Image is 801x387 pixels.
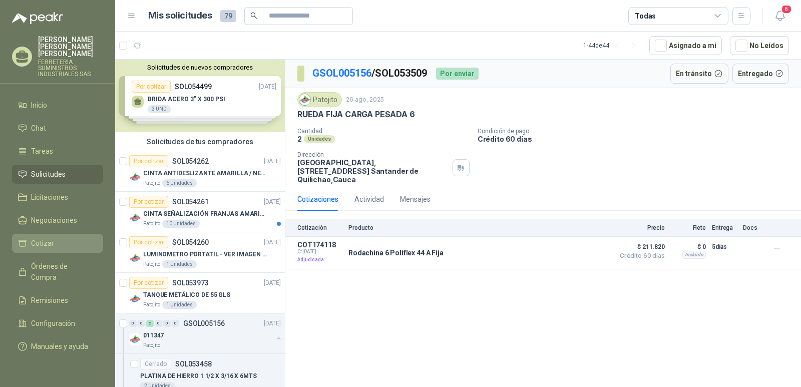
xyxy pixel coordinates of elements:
p: [DATE] [264,157,281,166]
a: Por cotizarSOL054260[DATE] Company LogoLUMINOMETRO PORTATIL - VER IMAGEN ADJUNTAPatojito1 Unidades [115,232,285,273]
button: Solicitudes de nuevos compradores [119,64,281,71]
p: [DATE] [264,319,281,328]
a: Cotizar [12,234,103,253]
span: Crédito 60 días [615,253,665,259]
p: [DATE] [264,278,281,288]
div: Solicitudes de tus compradores [115,132,285,151]
p: Crédito 60 días [478,135,797,143]
a: Por cotizarSOL053973[DATE] Company LogoTANQUE METÁLICO DE 55 GLSPatojito1 Unidades [115,273,285,313]
a: Negociaciones [12,211,103,230]
a: 0 0 2 0 0 0 GSOL005156[DATE] Company Logo011347Patojito [129,317,283,349]
p: 5 días [712,241,737,253]
a: Tareas [12,142,103,161]
a: Por cotizarSOL054261[DATE] Company LogoCINTA SEÑALIZACIÓN FRANJAS AMARILLAS NEGRAPatojito10 Unidades [115,192,285,232]
div: 0 [138,320,145,327]
p: Patojito [143,260,160,268]
div: Por cotizar [129,277,168,289]
p: Producto [348,224,609,231]
button: Entregado [732,64,789,84]
div: 0 [163,320,171,327]
p: LUMINOMETRO PORTATIL - VER IMAGEN ADJUNTA [143,250,268,259]
p: Condición de pago [478,128,797,135]
span: Remisiones [31,295,68,306]
img: Logo peakr [12,12,63,24]
div: Por cotizar [129,196,168,208]
div: 10 Unidades [162,220,200,228]
p: [DATE] [264,238,281,247]
a: Órdenes de Compra [12,257,103,287]
img: Company Logo [129,171,141,183]
div: Cotizaciones [297,194,338,205]
span: Órdenes de Compra [31,261,94,283]
p: Precio [615,224,665,231]
p: SOL053458 [175,360,212,367]
p: Patojito [143,301,160,309]
p: TANQUE METÁLICO DE 55 GLS [143,290,230,300]
div: 0 [129,320,137,327]
p: RUEDA FIJA CARGA PESADA 6 [297,109,415,120]
a: Solicitudes [12,165,103,184]
div: Unidades [304,135,335,143]
p: Cotización [297,224,342,231]
p: Adjudicada [297,255,342,265]
p: Flete [671,224,706,231]
p: SOL054262 [172,158,209,165]
div: Por enviar [436,68,479,80]
p: / SOL053509 [312,66,428,81]
button: Asignado a mi [649,36,722,55]
img: Company Logo [299,94,310,105]
p: SOL054260 [172,239,209,246]
div: Por cotizar [129,155,168,167]
p: Patojito [143,341,160,349]
span: 79 [220,10,236,22]
span: Configuración [31,318,75,329]
p: Patojito [143,179,160,187]
img: Company Logo [129,212,141,224]
div: Patojito [297,92,342,107]
p: Entrega [712,224,737,231]
p: CINTA ANTIDESLIZANTE AMARILLA / NEGRA [143,169,268,178]
p: SOL054261 [172,198,209,205]
span: Cotizar [31,238,54,249]
p: SOL053973 [172,279,209,286]
span: Inicio [31,100,47,111]
span: search [250,12,257,19]
p: FERRETERIA SUMINISTROS INDUSTRIALES SAS [38,59,103,77]
div: 2 [146,320,154,327]
p: CINTA SEÑALIZACIÓN FRANJAS AMARILLAS NEGRA [143,209,268,219]
a: Manuales y ayuda [12,337,103,356]
div: Solicitudes de nuevos compradoresPor cotizarSOL054499[DATE] BRIDA ACERO 3" X 300 PSI3 UNDPor coti... [115,60,285,132]
h1: Mis solicitudes [148,9,212,23]
div: Incluido [682,251,706,259]
img: Company Logo [129,293,141,305]
p: $ 0 [671,241,706,253]
a: Remisiones [12,291,103,310]
p: 2 [297,135,302,143]
div: Todas [635,11,656,22]
div: 0 [155,320,162,327]
div: 1 - 44 de 44 [583,38,641,54]
div: 1 Unidades [162,301,197,309]
div: 1 Unidades [162,260,197,268]
p: 26 ago, 2025 [346,95,384,105]
span: Negociaciones [31,215,77,226]
span: Chat [31,123,46,134]
p: [GEOGRAPHIC_DATA], [STREET_ADDRESS] Santander de Quilichao , Cauca [297,158,449,184]
a: Configuración [12,314,103,333]
p: Dirección [297,151,449,158]
a: Licitaciones [12,188,103,207]
p: Docs [743,224,763,231]
p: PLATINA DE HIERRO 1 1/2 X 3/16 X 6MTS [140,371,257,381]
span: Solicitudes [31,169,66,180]
button: En tránsito [670,64,728,84]
a: Por cotizarSOL054262[DATE] Company LogoCINTA ANTIDESLIZANTE AMARILLA / NEGRAPatojito6 Unidades [115,151,285,192]
div: Cerrado [140,358,171,370]
p: COT174118 [297,241,342,249]
button: No Leídos [730,36,789,55]
div: Por cotizar [129,236,168,248]
p: Rodachina 6 Poliflex 44 A Fija [348,249,444,257]
p: [DATE] [264,197,281,207]
span: $ 211.820 [615,241,665,253]
a: Chat [12,119,103,138]
span: Licitaciones [31,192,68,203]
